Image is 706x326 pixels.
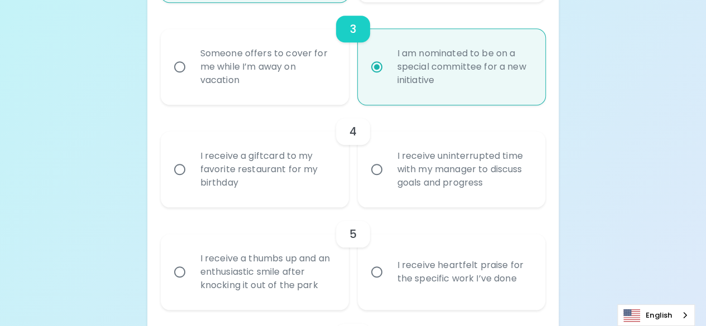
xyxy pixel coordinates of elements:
[388,136,540,203] div: I receive uninterrupted time with my manager to discuss goals and progress
[161,105,546,207] div: choice-group-check
[349,20,356,38] h6: 3
[161,207,546,310] div: choice-group-check
[191,136,343,203] div: I receive a giftcard to my favorite restaurant for my birthday
[617,304,695,326] aside: Language selected: English
[618,305,694,325] a: English
[388,245,540,299] div: I receive heartfelt praise for the specific work I’ve done
[388,33,540,100] div: I am nominated to be on a special committee for a new initiative
[617,304,695,326] div: Language
[191,33,343,100] div: Someone offers to cover for me while I’m away on vacation
[349,123,357,140] h6: 4
[349,225,357,243] h6: 5
[191,239,343,305] div: I receive a thumbs up and an enthusiastic smile after knocking it out of the park
[161,2,546,105] div: choice-group-check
